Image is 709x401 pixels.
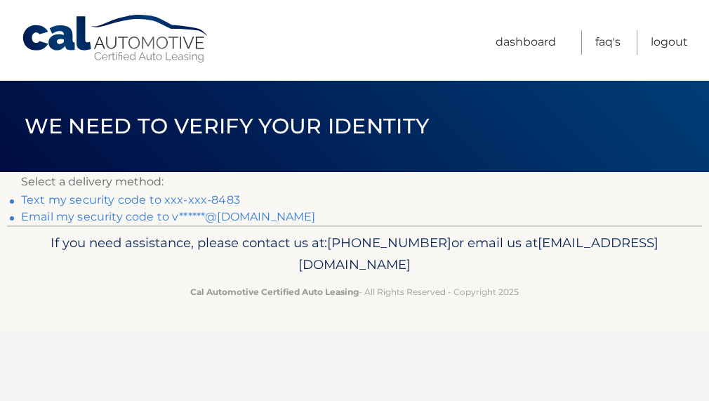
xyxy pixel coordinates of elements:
strong: Cal Automotive Certified Auto Leasing [190,287,359,297]
span: [PHONE_NUMBER] [327,235,451,251]
a: FAQ's [595,30,621,55]
a: Cal Automotive [21,14,211,64]
a: Dashboard [496,30,556,55]
p: Select a delivery method: [21,172,688,192]
span: We need to verify your identity [25,113,430,139]
a: Email my security code to v******@[DOMAIN_NAME] [21,210,316,223]
a: Text my security code to xxx-xxx-8483 [21,193,240,206]
p: - All Rights Reserved - Copyright 2025 [28,284,681,299]
p: If you need assistance, please contact us at: or email us at [28,232,681,277]
a: Logout [651,30,688,55]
